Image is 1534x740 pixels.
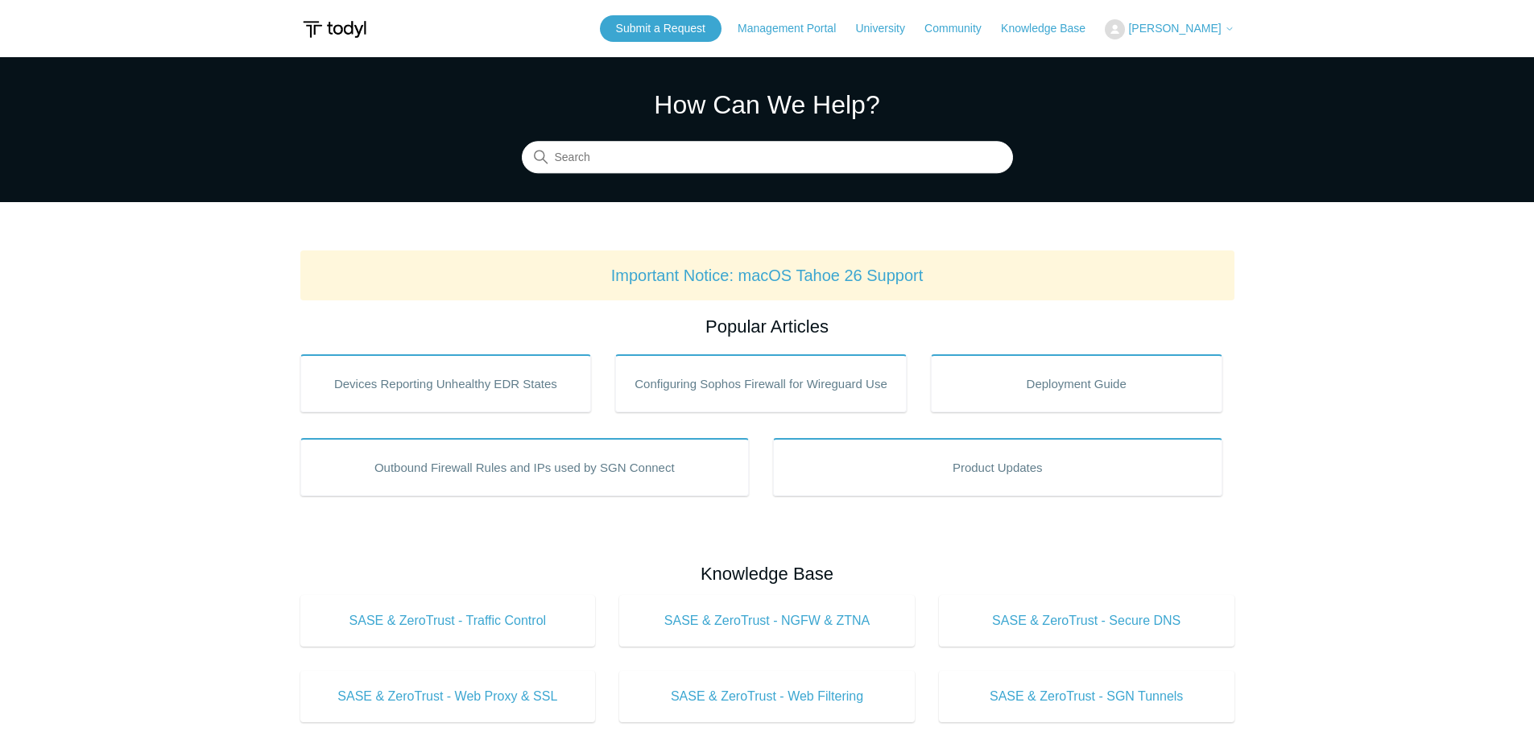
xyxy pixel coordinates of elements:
h2: Popular Articles [300,313,1234,340]
button: [PERSON_NAME] [1105,19,1234,39]
a: Submit a Request [600,15,722,42]
span: SASE & ZeroTrust - SGN Tunnels [963,687,1210,706]
a: Devices Reporting Unhealthy EDR States [300,354,592,412]
a: SASE & ZeroTrust - Web Proxy & SSL [300,671,596,722]
a: SASE & ZeroTrust - NGFW & ZTNA [619,595,915,647]
span: SASE & ZeroTrust - Web Proxy & SSL [325,687,572,706]
a: SASE & ZeroTrust - Traffic Control [300,595,596,647]
a: SASE & ZeroTrust - Web Filtering [619,671,915,722]
span: SASE & ZeroTrust - Secure DNS [963,611,1210,630]
a: Knowledge Base [1001,20,1102,37]
a: Configuring Sophos Firewall for Wireguard Use [615,354,907,412]
h1: How Can We Help? [522,85,1013,124]
a: Management Portal [738,20,852,37]
span: SASE & ZeroTrust - Web Filtering [643,687,891,706]
a: Community [924,20,998,37]
span: SASE & ZeroTrust - Traffic Control [325,611,572,630]
span: SASE & ZeroTrust - NGFW & ZTNA [643,611,891,630]
a: SASE & ZeroTrust - SGN Tunnels [939,671,1234,722]
a: Outbound Firewall Rules and IPs used by SGN Connect [300,438,750,496]
a: SASE & ZeroTrust - Secure DNS [939,595,1234,647]
span: [PERSON_NAME] [1128,22,1221,35]
img: Todyl Support Center Help Center home page [300,14,369,44]
h2: Knowledge Base [300,560,1234,587]
a: Product Updates [773,438,1222,496]
input: Search [522,142,1013,174]
a: University [855,20,920,37]
a: Important Notice: macOS Tahoe 26 Support [611,267,924,284]
a: Deployment Guide [931,354,1222,412]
